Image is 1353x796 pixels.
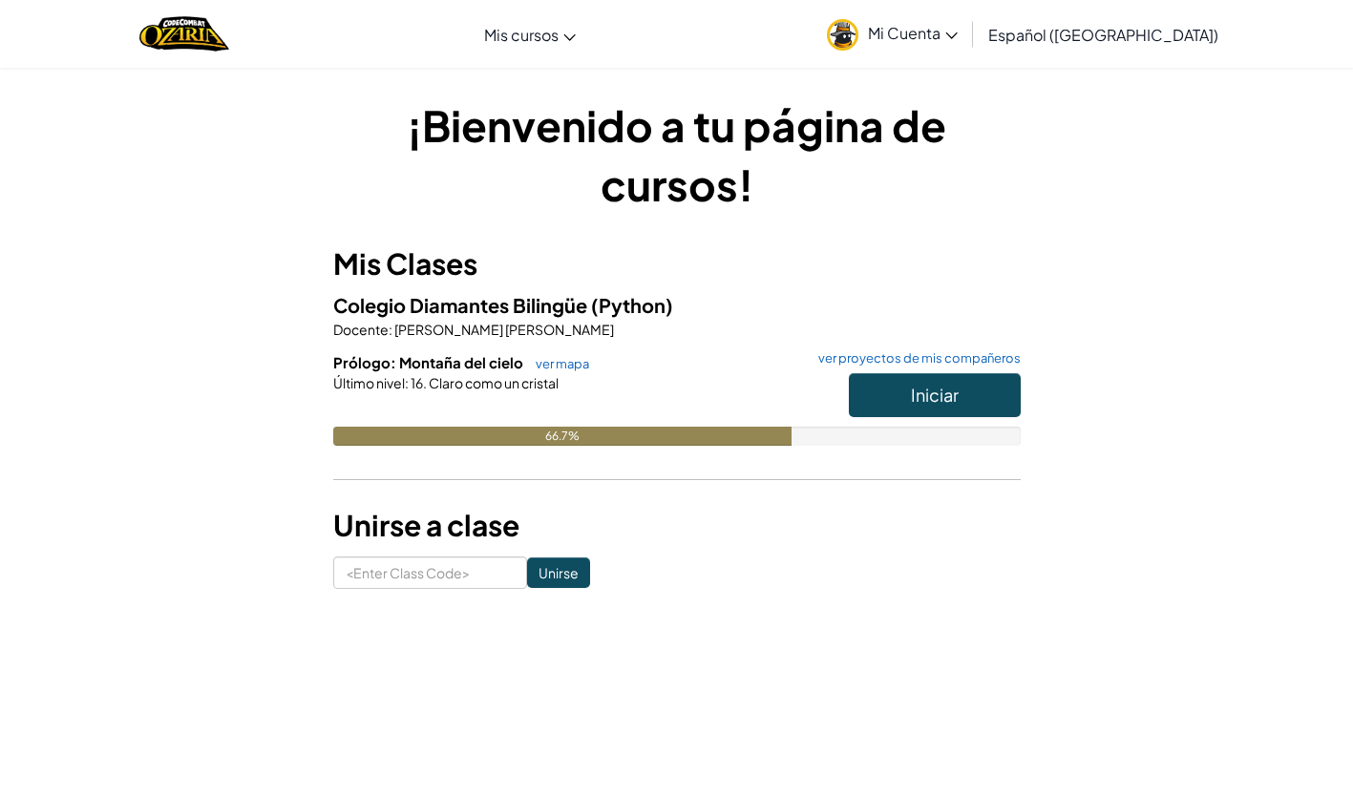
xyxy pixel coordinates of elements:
[139,14,228,53] a: Ozaria by CodeCombat logo
[817,4,967,64] a: Mi Cuenta
[333,504,1021,547] h3: Unirse a clase
[591,293,673,317] span: (Python)
[809,352,1021,365] a: ver proyectos de mis compañeros
[484,25,559,45] span: Mis cursos
[333,242,1021,285] h3: Mis Clases
[911,384,959,406] span: Iniciar
[333,427,792,446] div: 66.7%
[405,374,409,391] span: :
[333,353,526,371] span: Prólogo: Montaña del cielo
[409,374,427,391] span: 16.
[333,556,527,589] input: <Enter Class Code>
[827,19,858,51] img: avatar
[527,557,590,588] input: Unirse
[333,321,389,338] span: Docente
[392,321,614,338] span: [PERSON_NAME] [PERSON_NAME]
[475,9,585,60] a: Mis cursos
[988,25,1218,45] span: Español ([GEOGRAPHIC_DATA])
[333,95,1021,214] h1: ¡Bienvenido a tu página de cursos!
[139,14,228,53] img: Home
[849,373,1021,417] button: Iniciar
[333,374,405,391] span: Último nivel
[868,23,958,43] span: Mi Cuenta
[979,9,1228,60] a: Español ([GEOGRAPHIC_DATA])
[389,321,392,338] span: :
[526,356,589,371] a: ver mapa
[427,374,559,391] span: Claro como un cristal
[333,293,591,317] span: Colegio Diamantes Bilingüe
